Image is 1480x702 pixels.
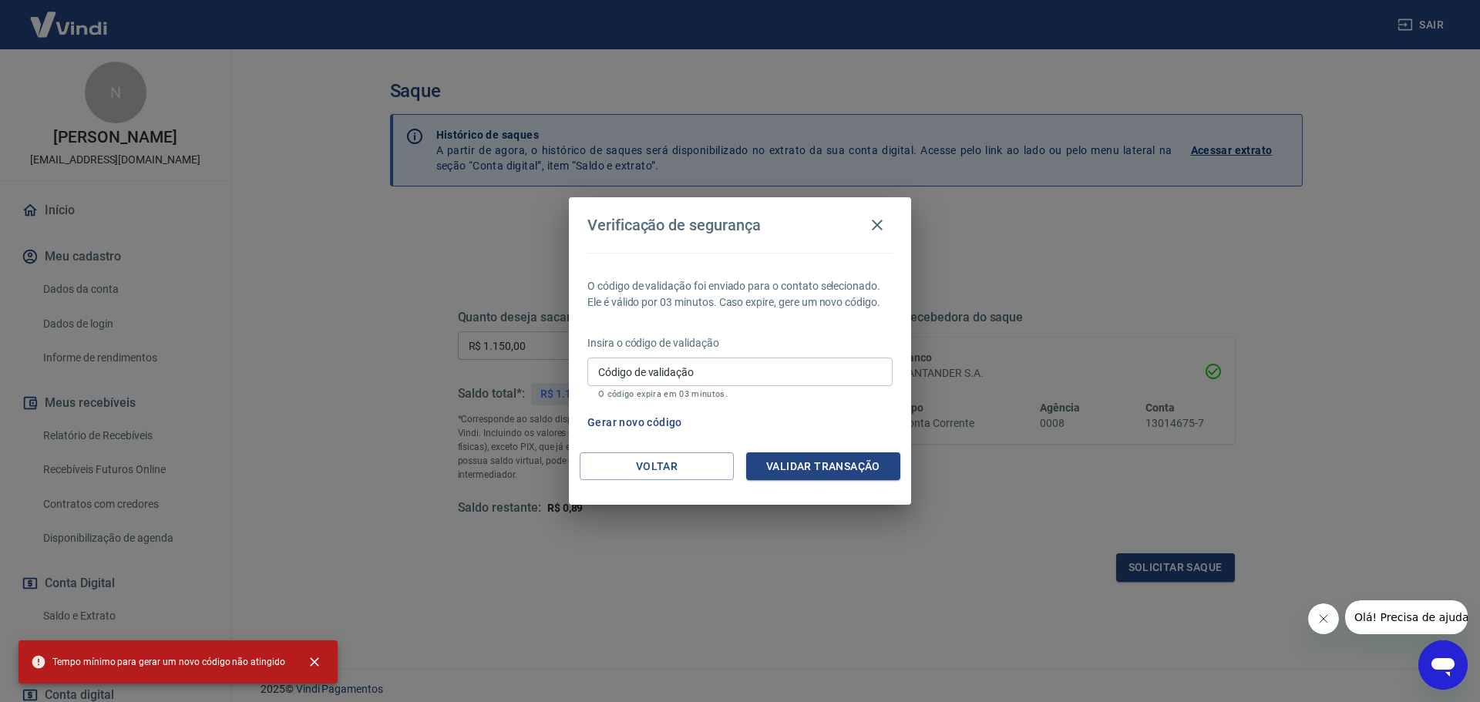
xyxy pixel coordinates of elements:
[9,11,129,23] span: Olá! Precisa de ajuda?
[580,452,734,481] button: Voltar
[587,278,893,311] p: O código de validação foi enviado para o contato selecionado. Ele é válido por 03 minutos. Caso e...
[1308,603,1339,634] iframe: Fechar mensagem
[298,645,331,679] button: close
[1345,600,1468,634] iframe: Mensagem da empresa
[598,389,882,399] p: O código expira em 03 minutos.
[581,408,688,437] button: Gerar novo código
[746,452,900,481] button: Validar transação
[587,216,761,234] h4: Verificação de segurança
[587,335,893,351] p: Insira o código de validação
[31,654,285,670] span: Tempo mínimo para gerar um novo código não atingido
[1418,640,1468,690] iframe: Botão para abrir a janela de mensagens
